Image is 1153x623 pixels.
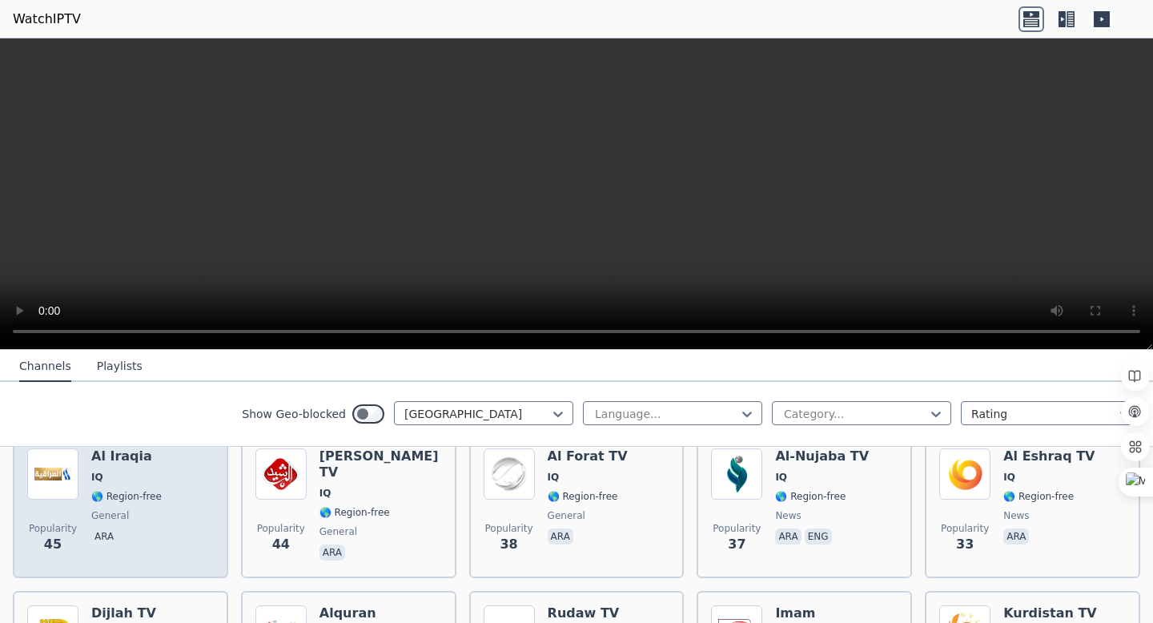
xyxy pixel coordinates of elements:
[319,605,390,621] h6: Alquran
[13,10,81,29] a: WatchIPTV
[1003,529,1029,545] p: ara
[319,545,345,561] p: ara
[257,522,305,535] span: Popularity
[500,535,517,554] span: 38
[91,529,117,545] p: ara
[91,490,162,503] span: 🌎 Region-free
[775,490,846,503] span: 🌎 Region-free
[27,448,78,500] img: Al Iraqia
[319,448,442,480] h6: [PERSON_NAME] TV
[548,471,560,484] span: IQ
[319,525,357,538] span: general
[775,509,801,522] span: news
[484,448,535,500] img: Al Forat TV
[97,352,143,382] button: Playlists
[805,529,832,545] p: eng
[485,522,533,535] span: Popularity
[91,448,162,464] h6: Al Iraqia
[1003,448,1095,464] h6: Al Eshraq TV
[319,487,331,500] span: IQ
[44,535,62,554] span: 45
[272,535,290,554] span: 44
[956,535,974,554] span: 33
[91,471,103,484] span: IQ
[91,509,129,522] span: general
[1003,605,1097,621] h6: Kurdistan TV
[775,529,801,545] p: ara
[255,448,307,500] img: Al Rasheed TV
[775,471,787,484] span: IQ
[19,352,71,382] button: Channels
[548,529,573,545] p: ara
[1003,509,1029,522] span: news
[939,448,990,500] img: Al Eshraq TV
[713,522,761,535] span: Popularity
[548,605,620,621] h6: Rudaw TV
[319,506,390,519] span: 🌎 Region-free
[548,509,585,522] span: general
[775,448,869,464] h6: Al-Nujaba TV
[29,522,77,535] span: Popularity
[1003,490,1074,503] span: 🌎 Region-free
[91,605,162,621] h6: Dijlah TV
[1003,471,1015,484] span: IQ
[941,522,989,535] span: Popularity
[548,448,628,464] h6: Al Forat TV
[548,490,618,503] span: 🌎 Region-free
[711,448,762,500] img: Al-Nujaba TV
[242,406,346,422] label: Show Geo-blocked
[728,535,745,554] span: 37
